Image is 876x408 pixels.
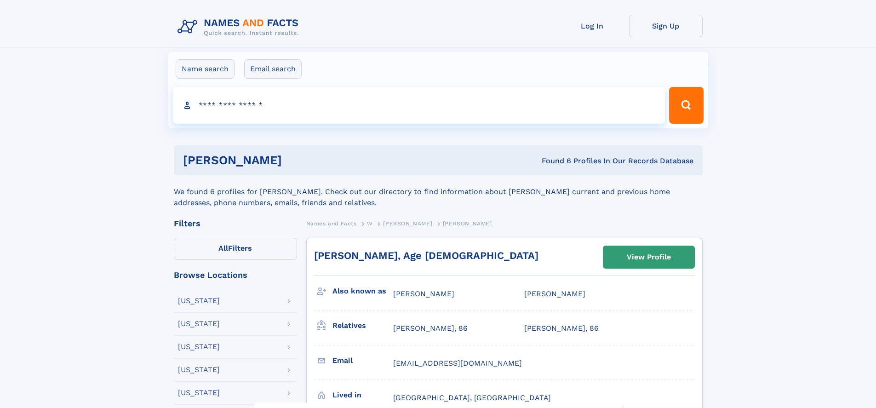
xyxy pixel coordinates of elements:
[412,156,693,166] div: Found 6 Profiles In Our Records Database
[393,393,551,402] span: [GEOGRAPHIC_DATA], [GEOGRAPHIC_DATA]
[629,15,703,37] a: Sign Up
[393,289,454,298] span: [PERSON_NAME]
[178,297,220,305] div: [US_STATE]
[218,244,228,253] span: All
[178,389,220,397] div: [US_STATE]
[174,15,306,40] img: Logo Names and Facts
[332,353,393,368] h3: Email
[383,218,432,229] a: [PERSON_NAME]
[332,283,393,299] h3: Also known as
[393,323,468,333] a: [PERSON_NAME], 86
[669,87,703,124] button: Search Button
[627,247,671,268] div: View Profile
[174,175,703,208] div: We found 6 profiles for [PERSON_NAME]. Check out our directory to find information about [PERSON_...
[367,220,373,227] span: W
[178,366,220,374] div: [US_STATE]
[174,238,297,260] label: Filters
[603,246,694,268] a: View Profile
[332,318,393,333] h3: Relatives
[306,218,357,229] a: Names and Facts
[555,15,629,37] a: Log In
[443,220,492,227] span: [PERSON_NAME]
[367,218,373,229] a: W
[244,59,302,79] label: Email search
[178,343,220,351] div: [US_STATE]
[383,220,432,227] span: [PERSON_NAME]
[178,320,220,328] div: [US_STATE]
[393,359,522,368] span: [EMAIL_ADDRESS][DOMAIN_NAME]
[174,219,297,228] div: Filters
[174,271,297,279] div: Browse Locations
[314,250,538,261] a: [PERSON_NAME], Age [DEMOGRAPHIC_DATA]
[524,289,585,298] span: [PERSON_NAME]
[183,155,412,166] h1: [PERSON_NAME]
[524,323,599,333] a: [PERSON_NAME], 86
[173,87,665,124] input: search input
[176,59,235,79] label: Name search
[332,387,393,403] h3: Lived in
